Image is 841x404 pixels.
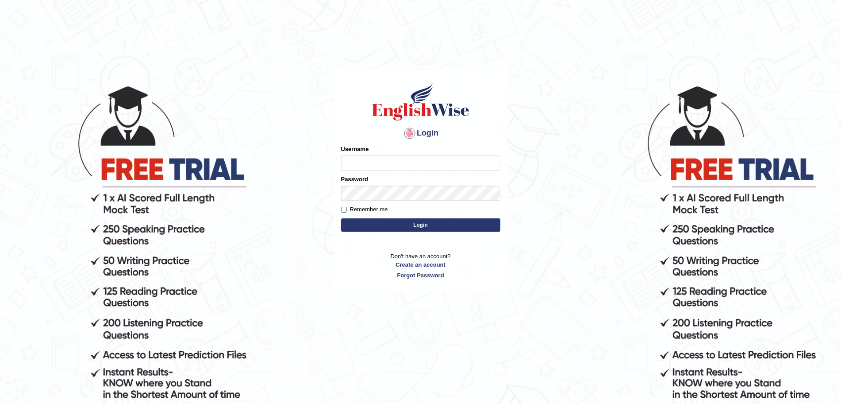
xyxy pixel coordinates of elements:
label: Username [341,145,369,153]
a: Forgot Password [341,271,500,280]
p: Don't have an account? [341,252,500,280]
label: Remember me [341,205,388,214]
button: Login [341,218,500,232]
input: Remember me [341,207,347,213]
img: Logo of English Wise sign in for intelligent practice with AI [370,82,471,122]
h4: Login [341,126,500,140]
label: Password [341,175,368,183]
a: Create an account [341,260,500,269]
